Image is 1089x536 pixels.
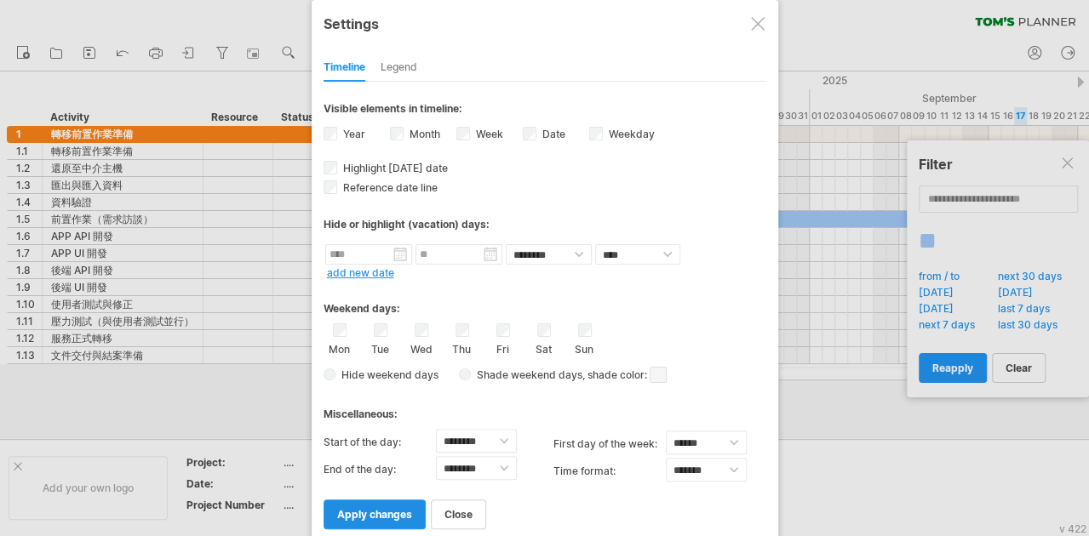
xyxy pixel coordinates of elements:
[324,286,766,319] div: Weekend days:
[324,429,436,456] label: Start of the day:
[605,128,655,140] label: Weekday
[335,368,438,381] span: Hide weekend days
[329,339,350,356] label: Mon
[451,339,473,356] label: Thu
[444,508,473,521] span: close
[473,128,503,140] label: Week
[324,8,766,38] div: Settings
[539,128,565,140] label: Date
[650,367,667,383] span: click here to change the shade color
[574,339,595,356] label: Sun
[381,54,417,82] div: Legend
[324,218,766,231] div: Hide or highlight (vacation) days:
[340,128,365,140] label: Year
[324,54,365,82] div: Timeline
[553,458,666,485] label: Time format:
[327,266,394,279] a: add new date
[410,339,432,356] label: Wed
[582,365,667,385] span: , shade color:
[324,391,766,425] div: Miscellaneous:
[340,181,438,194] span: Reference date line
[340,162,448,174] span: Highlight [DATE] date
[324,102,766,120] div: Visible elements in timeline:
[431,499,486,529] a: close
[370,339,391,356] label: Tue
[471,368,582,381] span: Shade weekend days
[553,431,666,458] label: first day of the week:
[492,339,513,356] label: Fri
[324,499,426,529] a: apply changes
[533,339,554,356] label: Sat
[337,508,412,521] span: apply changes
[406,128,440,140] label: Month
[324,456,436,483] label: End of the day:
